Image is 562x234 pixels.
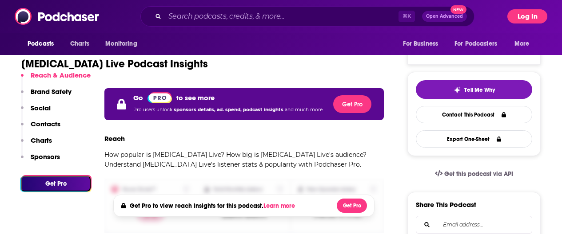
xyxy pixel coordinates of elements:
[31,104,51,112] p: Social
[21,176,91,191] button: Get Pro
[28,38,54,50] span: Podcasts
[450,5,466,14] span: New
[449,35,510,52] button: open menu
[31,152,60,161] p: Sponsors
[21,71,91,87] button: Reach & Audience
[176,94,215,102] p: to see more
[416,106,532,123] a: Contact This Podcast
[464,86,495,94] span: Tell Me Why
[21,35,65,52] button: open menu
[147,92,172,103] a: Pro website
[514,38,530,50] span: More
[507,9,547,23] button: Log In
[31,87,72,96] p: Brand Safety
[454,38,497,50] span: For Podcasters
[416,216,532,234] div: Search followers
[99,35,148,52] button: open menu
[21,120,60,136] button: Contacts
[140,6,474,27] div: Search podcasts, credits, & more...
[444,170,513,178] span: Get this podcast via API
[428,163,520,185] a: Get this podcast via API
[416,200,476,209] h3: Share This Podcast
[31,136,52,144] p: Charts
[416,130,532,148] button: Export One-Sheet
[31,71,91,79] p: Reach & Audience
[64,35,95,52] a: Charts
[426,14,463,19] span: Open Advanced
[416,80,532,99] button: tell me why sparkleTell Me Why
[399,11,415,22] span: ⌘ K
[133,103,323,117] p: Pro users unlock and much more.
[333,95,371,113] button: Get Pro
[70,38,89,50] span: Charts
[21,57,208,70] h1: [MEDICAL_DATA] Live Podcast Insights
[130,202,297,210] h4: Get Pro to view reach insights for this podcast.
[21,104,51,120] button: Social
[263,203,297,210] button: Learn more
[133,94,143,102] p: Go
[31,120,60,128] p: Contacts
[21,152,60,169] button: Sponsors
[165,9,399,23] input: Search podcasts, credits, & more...
[147,92,172,103] img: Podchaser Pro
[104,150,384,169] p: How popular is [MEDICAL_DATA] Live? How big is [MEDICAL_DATA] Live's audience? Understand [MEDICA...
[422,11,467,22] button: Open AdvancedNew
[397,35,449,52] button: open menu
[15,8,100,25] img: Podchaser - Follow, Share and Rate Podcasts
[403,38,438,50] span: For Business
[104,134,125,143] h3: Reach
[423,216,525,233] input: Email address...
[21,87,72,104] button: Brand Safety
[454,86,461,94] img: tell me why sparkle
[337,199,367,213] button: Get Pro
[21,136,52,152] button: Charts
[508,35,541,52] button: open menu
[105,38,137,50] span: Monitoring
[174,107,285,113] span: sponsors details, ad. spend, podcast insights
